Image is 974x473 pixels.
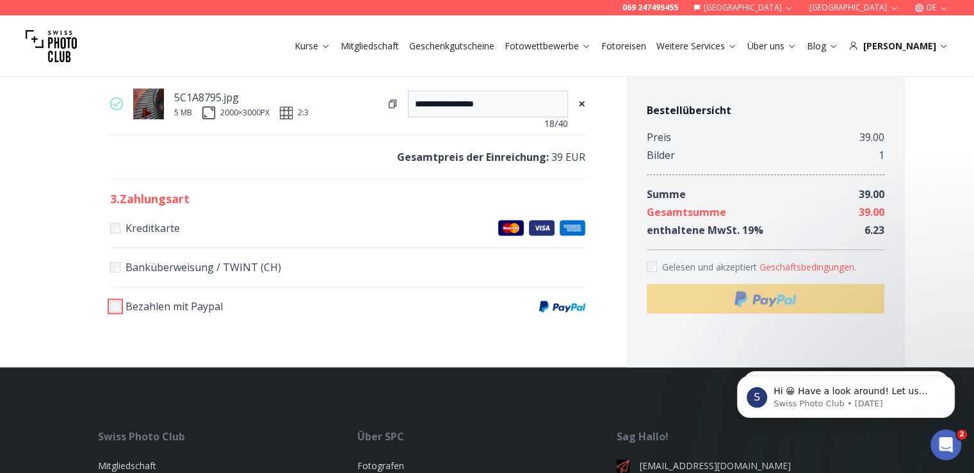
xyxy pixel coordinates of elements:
input: Accept terms [647,261,657,272]
span: 6.23 [864,223,884,237]
img: size [202,106,215,119]
label: Bezahlen mit Paypal [110,297,585,315]
span: 39.00 [859,205,884,219]
a: Geschenkgutscheine [409,40,494,53]
span: 2 [957,429,967,440]
span: Gelesen und akzeptiert [662,261,759,273]
b: Gesamtpreis der Einreichung : [397,150,549,164]
input: KreditkarteMaster CardsVisaAmerican Express [110,223,120,233]
img: Paypal [539,301,585,312]
button: Blog [802,37,843,55]
label: Kreditkarte [110,219,585,237]
img: Paypal [733,291,797,306]
input: Banküberweisung / TWINT (CH) [110,262,120,272]
a: Über uns [747,40,797,53]
span: 39.00 [859,187,884,201]
button: Fotowettbewerbe [499,37,596,55]
div: Über SPC [357,429,617,444]
h2: 3 . Zahlungsart [110,190,585,208]
div: 1 [879,146,884,164]
a: [EMAIL_ADDRESS][DOMAIN_NAME] [617,460,876,472]
button: Mitgliedschaft [336,37,404,55]
button: Paypal [647,284,884,313]
img: thumb [133,88,164,119]
div: Bilder [647,146,675,164]
button: Fotoreisen [596,37,651,55]
img: ratio [280,106,293,119]
a: Mitgliedschaft [98,460,156,472]
p: 39 EUR [110,148,585,166]
span: × [578,95,585,113]
div: Summe [647,185,686,203]
img: Swiss photo club [26,21,77,72]
img: Visa [529,220,555,236]
a: Fotowettbewerbe [505,40,591,53]
a: Mitgliedschaft [341,40,399,53]
button: Weitere Services [651,37,742,55]
span: 2:3 [298,108,309,118]
label: Banküberweisung / TWINT (CH) [110,258,585,276]
div: 5C1A8795.jpg [174,88,309,106]
img: Master Cards [498,220,524,236]
div: 39.00 [859,128,884,146]
input: Bezahlen mit PaypalPaypal [110,301,120,311]
div: Preis [647,128,671,146]
button: Accept termsGelesen und akzeptiert [759,261,856,274]
div: 2000 × 3000 PX [220,108,270,118]
a: Fotoreisen [601,40,646,53]
div: Gesamtsumme [647,203,726,221]
a: Fotografen [357,460,404,472]
iframe: Intercom notifications message [718,349,974,438]
div: [PERSON_NAME] [848,40,948,53]
img: valid [110,97,123,110]
div: Swiss Photo Club [98,429,357,444]
a: Blog [807,40,838,53]
button: Geschenkgutscheine [404,37,499,55]
iframe: Intercom live chat [930,429,961,460]
h4: Bestellübersicht [647,103,884,118]
button: Über uns [742,37,802,55]
div: 5 MB [174,108,192,118]
div: enthaltene MwSt. 19 % [647,221,763,239]
a: 069 247495455 [622,3,678,13]
span: 18 /40 [544,117,568,130]
a: Kurse [295,40,330,53]
a: Weitere Services [656,40,737,53]
button: Kurse [289,37,336,55]
div: Sag Hallo! [617,429,876,444]
img: American Express [560,220,585,236]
